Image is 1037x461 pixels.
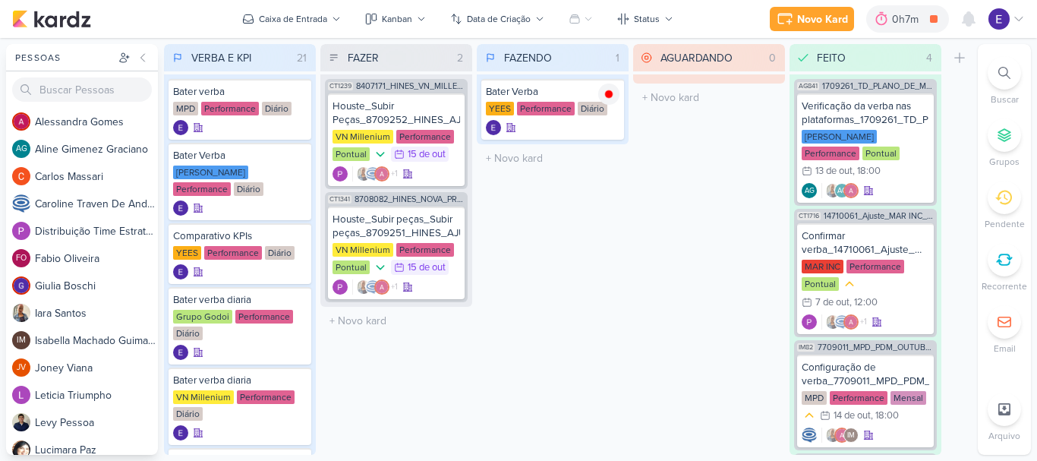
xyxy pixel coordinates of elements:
span: +1 [389,281,398,293]
img: Iara Santos [825,183,840,198]
span: 1709261_TD_PLANO_DE_MIDIA_NOVEMBRO+DEZEMBRO [822,82,934,90]
div: Colaboradores: Iara Santos, Caroline Traven De Andrade, Alessandra Gomes, Isabella Machado Guimarães [821,314,867,330]
div: Criador(a): Eduardo Quaresma [173,120,188,135]
div: Mensal [890,391,926,405]
p: AG [837,188,847,195]
img: Iara Santos [825,314,840,330]
div: Diário [262,102,292,115]
div: MAR INC [802,260,843,273]
div: Pontual [333,260,370,274]
div: F a b i o O l i v e i r a [35,251,158,267]
div: Performance [235,310,293,324]
div: Performance [237,390,295,404]
p: AG [805,188,815,195]
div: Pontual [333,147,370,161]
div: Aline Gimenez Graciano [802,183,817,198]
div: 15 de out [408,150,446,159]
div: C a r o l i n e T r a v e n D e A n d r a d e [35,196,158,212]
img: tracking [598,84,619,105]
div: Colaboradores: Iara Santos, Caroline Traven De Andrade, Alessandra Gomes, Isabella Machado Guimarães [352,166,398,182]
div: Criador(a): Eduardo Quaresma [486,120,501,135]
div: Criador(a): Eduardo Quaresma [173,201,188,216]
img: Eduardo Quaresma [173,345,188,360]
span: +1 [389,168,398,180]
div: 13 de out [815,166,853,176]
img: Alessandra Gomes [843,183,859,198]
img: Distribuição Time Estratégico [333,166,348,182]
div: Criador(a): Distribuição Time Estratégico [333,166,348,182]
div: Diário [265,246,295,260]
p: Email [994,342,1016,355]
div: VN Millenium [173,390,234,404]
img: Distribuição Time Estratégico [333,279,348,295]
img: Iara Santos [12,304,30,322]
div: Criador(a): Distribuição Time Estratégico [802,314,817,330]
p: IM [17,336,26,345]
div: Performance [802,147,859,160]
div: Colaboradores: Iara Santos, Caroline Traven De Andrade, Alessandra Gomes, Isabella Machado Guimarães [352,279,398,295]
div: D i s t r i b u i ç ã o T i m e E s t r a t é g i c o [35,223,158,239]
span: CT1716 [797,212,821,220]
p: Pendente [985,217,1025,231]
div: Prioridade Média [842,276,857,292]
li: Ctrl + F [978,56,1031,106]
div: Performance [830,391,887,405]
div: A l i n e G i m e n e z G r a c i a n o [35,141,158,157]
div: VN Millenium [333,130,393,144]
input: Buscar Pessoas [12,77,152,102]
img: Caroline Traven De Andrade [365,166,380,182]
img: Eduardo Quaresma [173,425,188,440]
div: 0 [763,50,782,66]
div: Houste_Subir Peças_8709252_HINES_AJUSTES_LOGO_PEÇAS_CARROSSEL [333,99,460,127]
div: A l e s s a n d r a G o m e s [35,114,158,130]
img: kardz.app [12,10,91,28]
div: Prioridade Média [802,408,817,423]
div: Bater verba diaria [173,293,307,307]
div: Performance [173,182,231,196]
span: CT1341 [328,195,351,204]
div: 7 de out [815,298,849,308]
span: +1 [859,316,867,328]
div: C a r l o s M a s s a r i [35,169,158,185]
div: Grupo Godoi [173,310,232,324]
span: IM82 [797,343,815,352]
div: Isabella Machado Guimarães [843,428,859,443]
p: AG [16,145,27,153]
img: Levy Pessoa [12,413,30,431]
div: Pontual [862,147,900,160]
p: Recorrente [982,279,1027,293]
img: Eduardo Quaresma [486,120,501,135]
div: Isabella Machado Guimarães [12,331,30,349]
div: [PERSON_NAME] [802,130,877,144]
input: + Novo kard [323,310,469,332]
input: + Novo kard [636,87,782,109]
div: Comparativo KPIs [173,229,307,243]
div: 4 [920,50,938,66]
div: L e t i c i a T r i u m p h o [35,387,158,403]
img: Alessandra Gomes [834,428,849,443]
div: Houste_Subir peças_Subir peças_8709251_HINES_AJUSTES_LOGO_PEÇAS_ESTÁTICO [333,213,460,240]
div: I s a b e l l a M a c h a d o G u i m a r ã e s [35,333,158,349]
div: Colaboradores: Iara Santos, Aline Gimenez Graciano, Alessandra Gomes [821,183,859,198]
img: Eduardo Quaresma [173,201,188,216]
div: J o n e y V i a n a [35,360,158,376]
div: 15 de out [408,263,446,273]
img: Lucimara Paz [12,440,30,459]
div: Verificação da verba nas plataformas_1709261_TD_PLANO_DE_MIDIA_NOVEMBRO+DEZEMBRO [802,99,929,127]
img: Eduardo Quaresma [988,8,1010,30]
span: 8708082_HINES_NOVA_PROPOSTA_PARA_REUNIAO [355,195,465,204]
div: Prioridade Baixa [373,147,388,162]
div: Pontual [802,277,839,291]
div: Pessoas [12,51,115,65]
div: , 18:00 [871,411,899,421]
img: Iara Santos [356,279,371,295]
div: Criador(a): Eduardo Quaresma [173,345,188,360]
div: YEES [486,102,514,115]
img: Eduardo Quaresma [173,264,188,279]
div: G i u l i a B o s c h i [35,278,158,294]
p: FO [16,254,27,263]
div: VN Millenium [333,243,393,257]
div: 14 de out [834,411,871,421]
img: Caroline Traven De Andrade [802,428,817,443]
div: Aline Gimenez Graciano [12,140,30,158]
